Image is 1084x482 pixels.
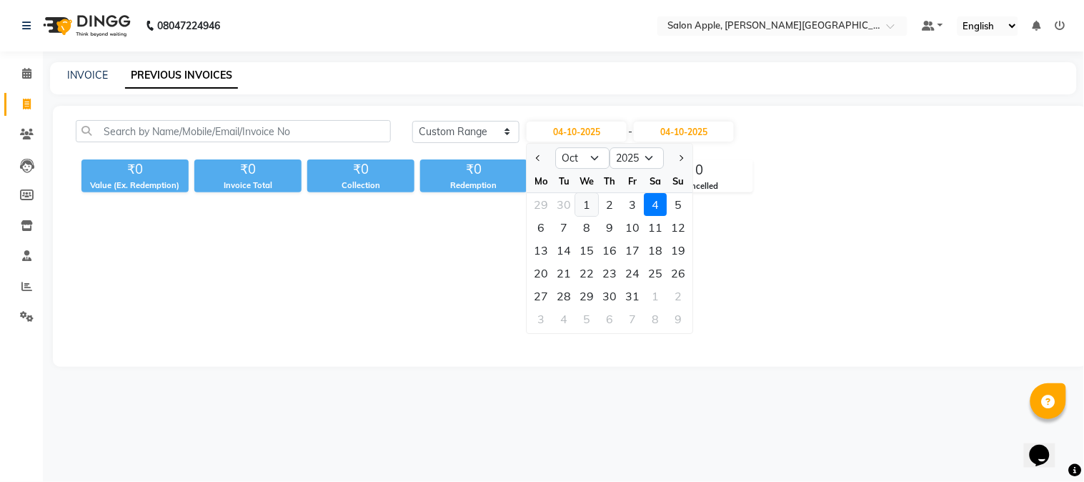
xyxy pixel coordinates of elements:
[1024,425,1070,468] iframe: chat widget
[645,193,667,216] div: Saturday, October 4, 2025
[530,262,553,285] div: Monday, October 20, 2025
[622,169,645,192] div: Fr
[645,262,667,285] div: Saturday, October 25, 2025
[667,239,690,262] div: Sunday, October 19, 2025
[576,216,599,239] div: 8
[628,124,632,139] span: -
[76,210,1065,353] span: Empty list
[576,193,599,216] div: Wednesday, October 1, 2025
[622,262,645,285] div: 24
[576,169,599,192] div: We
[420,159,527,179] div: ₹0
[157,6,220,46] b: 08047224946
[530,308,553,330] div: Monday, November 3, 2025
[675,147,687,169] button: Next month
[645,216,667,239] div: 11
[576,285,599,308] div: Wednesday, October 29, 2025
[530,169,553,192] div: Mo
[576,285,599,308] div: 29
[599,308,622,330] div: Thursday, November 6, 2025
[667,193,690,216] div: Sunday, October 5, 2025
[667,308,690,330] div: 9
[667,285,690,308] div: 2
[530,239,553,262] div: 13
[36,6,134,46] img: logo
[599,239,622,262] div: 16
[599,169,622,192] div: Th
[81,159,189,179] div: ₹0
[576,308,599,330] div: Wednesday, November 5, 2025
[645,308,667,330] div: Saturday, November 8, 2025
[599,216,622,239] div: Thursday, October 9, 2025
[647,160,752,180] div: 0
[622,193,645,216] div: Friday, October 3, 2025
[667,216,690,239] div: Sunday, October 12, 2025
[667,239,690,262] div: 19
[645,285,667,308] div: 1
[645,285,667,308] div: Saturday, November 1, 2025
[599,285,622,308] div: Thursday, October 30, 2025
[553,308,576,330] div: Tuesday, November 4, 2025
[667,262,690,285] div: 26
[576,193,599,216] div: 1
[533,147,545,169] button: Previous month
[599,193,622,216] div: Thursday, October 2, 2025
[645,262,667,285] div: 25
[530,193,553,216] div: 29
[553,285,576,308] div: 28
[622,239,645,262] div: 17
[622,308,645,330] div: Friday, November 7, 2025
[530,216,553,239] div: 6
[553,193,576,216] div: 30
[647,180,752,192] div: Cancelled
[67,69,108,82] a: INVOICE
[667,262,690,285] div: Sunday, October 26, 2025
[307,159,414,179] div: ₹0
[576,239,599,262] div: Wednesday, October 15, 2025
[576,262,599,285] div: 22
[553,193,576,216] div: Tuesday, September 30, 2025
[667,169,690,192] div: Su
[553,285,576,308] div: Tuesday, October 28, 2025
[622,193,645,216] div: 3
[527,122,627,142] input: Start Date
[530,285,553,308] div: 27
[307,179,414,192] div: Collection
[194,159,302,179] div: ₹0
[553,262,576,285] div: 21
[667,285,690,308] div: Sunday, November 2, 2025
[576,216,599,239] div: Wednesday, October 8, 2025
[576,239,599,262] div: 15
[599,216,622,239] div: 9
[645,169,667,192] div: Sa
[645,193,667,216] div: 4
[530,193,553,216] div: Monday, September 29, 2025
[125,63,238,89] a: PREVIOUS INVOICES
[553,239,576,262] div: 14
[553,239,576,262] div: Tuesday, October 14, 2025
[576,308,599,330] div: 5
[622,216,645,239] div: 10
[645,308,667,330] div: 8
[622,308,645,330] div: 7
[622,285,645,308] div: 31
[667,216,690,239] div: 12
[599,193,622,216] div: 2
[667,308,690,330] div: Sunday, November 9, 2025
[576,262,599,285] div: Wednesday, October 22, 2025
[530,216,553,239] div: Monday, October 6, 2025
[667,193,690,216] div: 5
[530,239,553,262] div: Monday, October 13, 2025
[645,239,667,262] div: 18
[599,262,622,285] div: 23
[553,216,576,239] div: 7
[634,122,734,142] input: End Date
[420,179,527,192] div: Redemption
[530,262,553,285] div: 20
[76,120,391,142] input: Search by Name/Mobile/Email/Invoice No
[194,179,302,192] div: Invoice Total
[556,147,610,169] select: Select month
[599,262,622,285] div: Thursday, October 23, 2025
[553,308,576,330] div: 4
[610,147,665,169] select: Select year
